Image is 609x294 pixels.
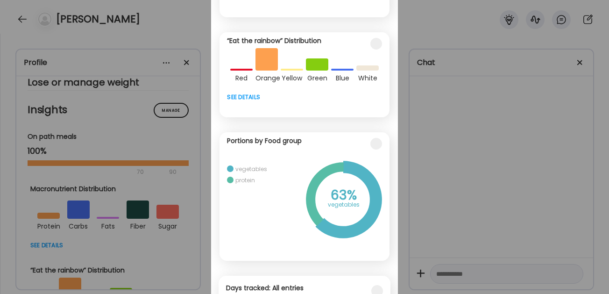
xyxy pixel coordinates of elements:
[320,199,367,210] div: vegetables
[281,71,303,84] div: yellow
[320,190,367,201] div: 63%
[255,71,278,84] div: orange
[306,71,328,84] div: green
[331,71,354,84] div: blue
[227,36,382,46] div: “Eat the rainbow” Distribution
[230,71,253,84] div: red
[235,176,255,184] div: protein
[356,71,379,84] div: white
[226,283,383,293] div: Days tracked: All entries
[227,136,382,146] div: Portions by Food group
[235,165,267,173] div: vegetables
